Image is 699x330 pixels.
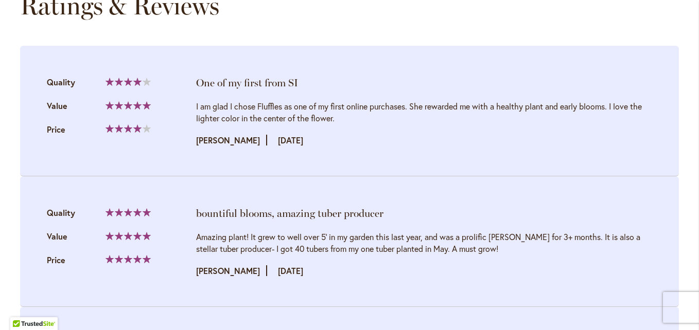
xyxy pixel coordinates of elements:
div: One of my first from SI [196,76,652,90]
time: [DATE] [278,135,303,145]
time: [DATE] [278,265,303,276]
div: I am glad I chose Fluffles as one of my first online purchases. She rewarded me with a healthy pl... [196,100,652,124]
strong: [PERSON_NAME] [196,265,267,276]
div: Amazing plant! It grew to well over 5' in my garden this last year, and was a prolific [PERSON_NA... [196,231,652,254]
div: bountiful blooms, amazing tuber producer [196,206,652,221]
div: 100% [106,208,151,216]
span: Price [47,124,65,135]
iframe: Launch Accessibility Center [8,294,37,322]
div: 100% [106,232,151,240]
div: 100% [106,101,151,109]
span: Value [47,231,67,242]
div: 100% [106,255,151,263]
span: Quality [47,77,75,87]
div: 80% [106,124,151,133]
span: Price [47,254,65,265]
strong: [PERSON_NAME] [196,135,267,145]
div: 80% [106,78,151,86]
span: Value [47,100,67,111]
span: Quality [47,207,75,218]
